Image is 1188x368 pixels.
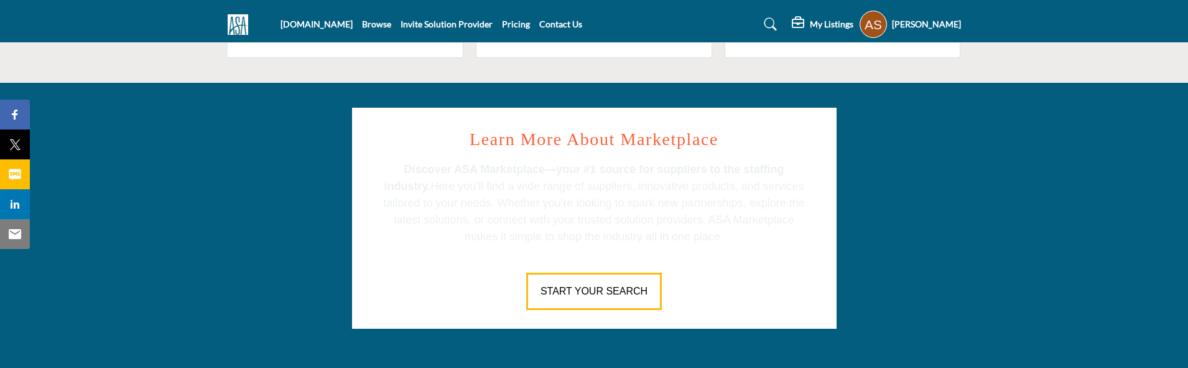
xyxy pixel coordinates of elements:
[892,18,961,31] h5: [PERSON_NAME]
[541,286,647,296] span: Start Your Search
[860,11,887,38] button: Show hide supplier dropdown
[502,19,530,29] a: Pricing
[539,19,582,29] a: Contact Us
[792,17,853,32] div: My Listings
[384,163,784,192] strong: Discover ASA Marketplace—your #1 source for suppliers to the staffing industry.
[281,19,353,29] a: [DOMAIN_NAME]
[362,19,391,29] a: Browse
[228,14,254,35] img: Site Logo
[380,126,809,153] h2: Learn More About Marketplace
[383,163,804,243] span: Here you’ll find a wide range of suppliers, innovative products, and services tailored to your ne...
[752,14,785,34] a: Search
[401,19,493,29] a: Invite Solution Provider
[526,273,662,310] button: Start Your Search
[810,19,853,30] h5: My Listings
